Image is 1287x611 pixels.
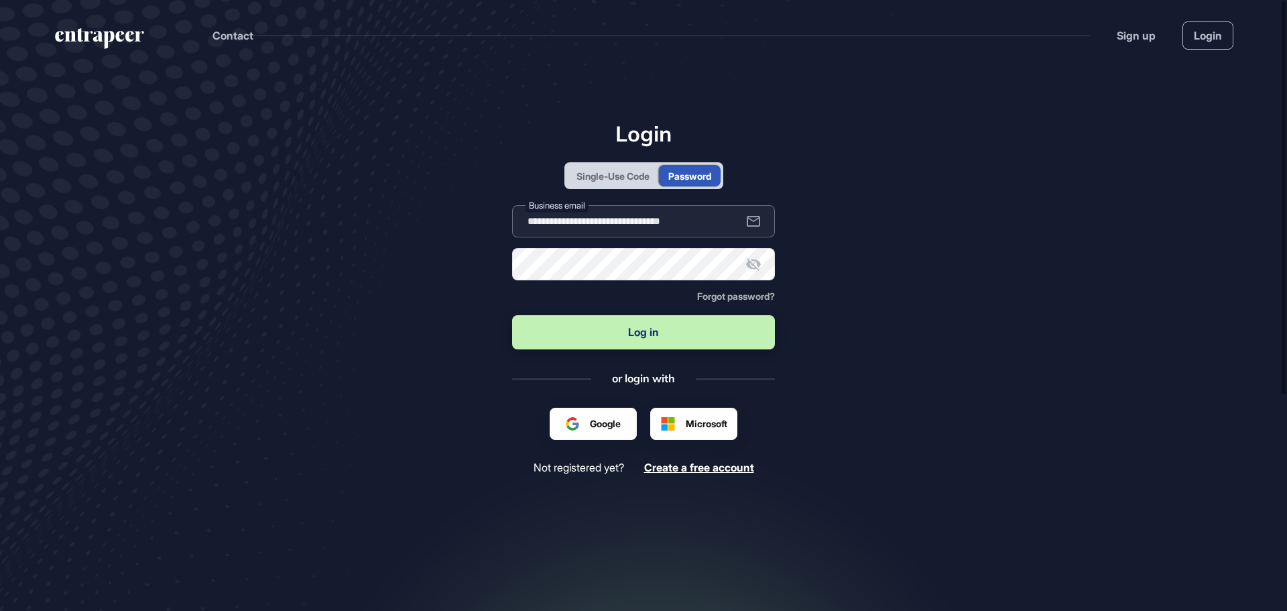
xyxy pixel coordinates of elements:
label: Business email [526,199,589,213]
div: Password [668,169,711,183]
span: Forgot password? [697,290,775,302]
a: Create a free account [644,461,754,474]
a: entrapeer-logo [54,28,145,54]
h1: Login [512,121,775,146]
span: Microsoft [686,416,727,431]
a: Login [1182,21,1233,50]
button: Log in [512,315,775,349]
a: Forgot password? [697,291,775,302]
div: or login with [612,371,675,386]
div: Single-Use Code [576,169,650,183]
span: Not registered yet? [534,461,624,474]
a: Sign up [1117,27,1156,44]
button: Contact [212,27,253,44]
